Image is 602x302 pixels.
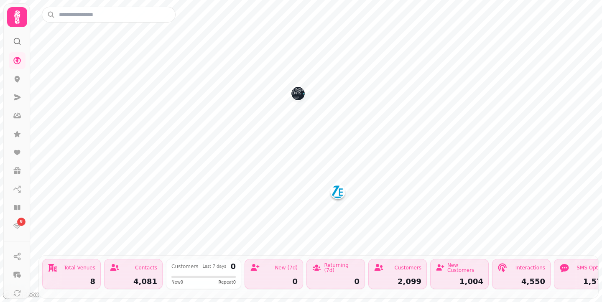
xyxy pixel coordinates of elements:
[171,279,183,285] span: New 0
[171,264,199,269] div: Customers
[291,87,305,100] button: Meetings & Events
[202,264,226,269] div: Last 7 days
[497,278,545,285] div: 4,550
[9,218,26,234] a: 8
[250,278,298,285] div: 0
[110,278,157,285] div: 4,081
[515,265,545,270] div: Interactions
[447,263,483,273] div: New Customers
[324,263,360,273] div: Returning (7d)
[331,185,344,201] div: Map marker
[374,278,421,285] div: 2,099
[20,219,23,225] span: 8
[275,265,298,270] div: New (7d)
[436,278,483,285] div: 1,004
[291,87,305,103] div: Map marker
[48,278,95,285] div: 8
[230,263,236,270] div: 0
[135,265,157,270] div: Contacts
[394,265,421,270] div: Customers
[218,279,236,285] span: Repeat 0
[64,265,95,270] div: Total Venues
[331,185,344,198] button: Sub Zero
[312,278,360,285] div: 0
[3,290,39,299] a: Mapbox logo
